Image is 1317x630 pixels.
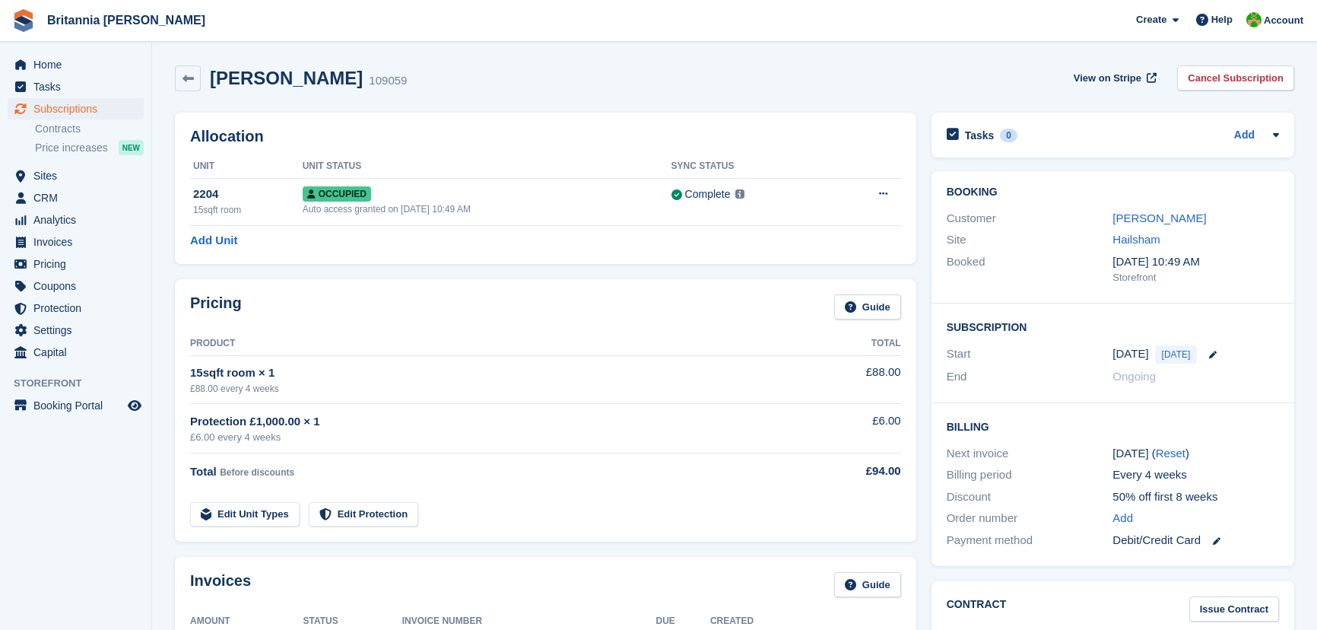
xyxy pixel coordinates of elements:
span: Help [1211,12,1233,27]
span: [DATE] [1155,345,1198,364]
a: Guide [834,294,901,320]
span: Protection [33,297,125,319]
a: menu [8,187,144,208]
span: Subscriptions [33,98,125,119]
div: Auto access granted on [DATE] 10:49 AM [303,202,671,216]
div: Every 4 weeks [1112,466,1279,484]
h2: Booking [947,186,1279,199]
h2: Invoices [190,572,251,597]
div: Start [947,345,1113,364]
th: Total [807,332,901,356]
span: Ongoing [1112,370,1156,383]
a: Preview store [125,396,144,415]
span: Booking Portal [33,395,125,416]
div: £94.00 [807,463,901,480]
div: NEW [119,140,144,155]
span: Price increases [35,141,108,155]
span: Before discounts [220,467,294,478]
span: Invoices [33,231,125,253]
span: Occupied [303,186,371,202]
div: [DATE] ( ) [1112,445,1279,463]
span: CRM [33,187,125,208]
span: Capital [33,342,125,363]
a: Cancel Subscription [1177,65,1294,91]
a: menu [8,165,144,186]
a: menu [8,253,144,275]
h2: [PERSON_NAME] [210,68,363,88]
span: Storefront [14,376,151,391]
a: Britannia [PERSON_NAME] [41,8,211,33]
span: Coupons [33,275,125,297]
div: Customer [947,210,1113,228]
th: Unit [190,154,303,179]
span: Analytics [33,209,125,231]
a: Add [1234,127,1255,145]
a: menu [8,275,144,297]
th: Sync Status [671,154,831,179]
div: Payment method [947,532,1113,549]
div: £6.00 every 4 weeks [190,430,807,445]
a: Hailsham [1112,233,1160,246]
a: menu [8,98,144,119]
span: Tasks [33,76,125,97]
h2: Subscription [947,319,1279,334]
img: icon-info-grey-7440780725fd019a000dd9b08b2336e03edf1995a4989e88bcd33f0948082b44.svg [735,189,744,199]
div: 109059 [369,72,407,90]
a: Edit Unit Types [190,502,300,527]
span: Sites [33,165,125,186]
h2: Tasks [965,129,995,142]
div: 15sqft room × 1 [190,364,807,382]
div: Next invoice [947,445,1113,463]
div: Site [947,231,1113,249]
div: 0 [1000,129,1017,142]
a: Add Unit [190,232,237,250]
div: Protection £1,000.00 × 1 [190,413,807,431]
a: menu [8,76,144,97]
a: Edit Protection [309,502,418,527]
a: Price increases NEW [35,139,144,156]
span: Settings [33,320,125,341]
div: £88.00 every 4 weeks [190,382,807,396]
span: Home [33,54,125,75]
img: stora-icon-8386f47178a22dfd0bd8f6a31ec36ba5ce8667c1dd55bd0f319d3a0aa187defe.svg [12,9,35,32]
a: Add [1112,510,1133,527]
span: Create [1136,12,1166,27]
div: 2204 [193,186,303,203]
span: Pricing [33,253,125,275]
a: Reset [1156,447,1185,460]
span: Total [190,465,217,478]
a: [PERSON_NAME] [1112,212,1206,224]
h2: Billing [947,418,1279,434]
td: £6.00 [807,404,901,453]
a: menu [8,231,144,253]
a: View on Stripe [1068,65,1160,91]
h2: Contract [947,597,1007,622]
h2: Allocation [190,128,901,145]
div: Discount [947,488,1113,506]
a: menu [8,209,144,231]
th: Unit Status [303,154,671,179]
div: 50% off first 8 weeks [1112,488,1279,506]
h2: Pricing [190,294,242,320]
div: Complete [685,186,731,202]
div: Billing period [947,466,1113,484]
a: menu [8,395,144,416]
th: Product [190,332,807,356]
div: Storefront [1112,270,1279,285]
a: Guide [834,572,901,597]
a: menu [8,297,144,319]
a: menu [8,54,144,75]
div: Booked [947,253,1113,285]
div: Order number [947,510,1113,527]
div: 15sqft room [193,203,303,217]
div: [DATE] 10:49 AM [1112,253,1279,271]
a: Issue Contract [1189,597,1279,622]
div: Debit/Credit Card [1112,532,1279,549]
a: Contracts [35,122,144,136]
div: End [947,368,1113,386]
span: Account [1264,13,1303,28]
span: View on Stripe [1074,71,1141,86]
td: £88.00 [807,355,901,403]
time: 2025-09-19 00:00:00 UTC [1112,345,1148,363]
a: menu [8,320,144,341]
